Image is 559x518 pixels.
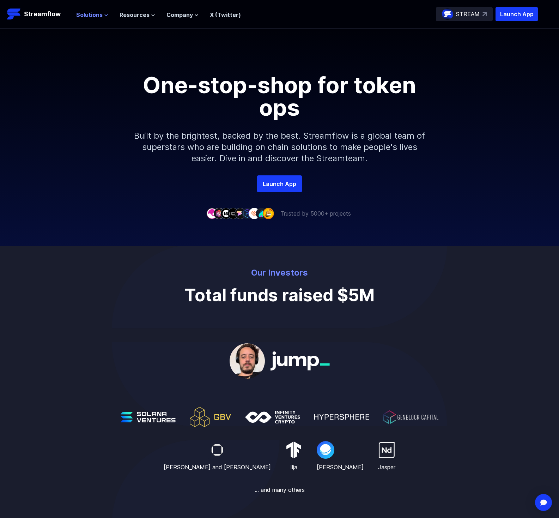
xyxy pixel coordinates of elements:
img: Hypersphere [314,414,369,420]
p: ... and many others [255,486,305,494]
p: [PERSON_NAME] [317,463,364,471]
img: company-4 [227,208,239,219]
a: X (Twitter) [210,11,241,18]
span: Solutions [76,11,103,19]
p: Trusted by 5000+ projects [280,209,351,218]
p: STREAM [456,10,480,18]
p: [PERSON_NAME] and [PERSON_NAME] [164,463,271,471]
img: Arnold [317,441,334,459]
img: company-5 [235,208,246,219]
img: streamflow-logo-circle.png [442,8,453,20]
img: company-7 [249,208,260,219]
button: Solutions [76,11,108,19]
a: STREAM [436,7,493,21]
p: Built by the brightest, backed by the best. Streamflow is a global team of superstars who are bui... [128,119,431,175]
p: Streamflow [24,9,61,19]
img: Solana Ventures [121,412,176,422]
img: Genblock [383,410,438,424]
img: company-8 [256,208,267,219]
span: Company [166,11,193,19]
img: company-2 [213,208,225,219]
span: Resources [120,11,150,19]
img: Jasper [378,441,395,459]
a: Launch App [257,175,302,192]
button: Company [166,11,199,19]
p: Ilja [285,463,303,471]
img: company-9 [263,208,274,219]
button: Resources [120,11,155,19]
button: Launch App [496,7,538,21]
a: Streamflow [7,7,69,21]
img: top-right-arrow.svg [482,12,487,16]
img: John Lilic [230,342,265,381]
p: Jasper [378,463,395,471]
img: Streamflow Logo [7,7,21,21]
img: GBV [190,407,231,427]
img: company-3 [220,208,232,219]
img: company-6 [242,208,253,219]
div: Open Intercom Messenger [535,494,552,511]
img: IVC [245,411,300,423]
img: Ilja [285,441,303,459]
h1: One-stop-shop for token ops [121,74,438,119]
img: company-1 [206,208,218,219]
img: Jump Crypto [271,351,330,371]
img: Stepan and Deni [208,441,226,458]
